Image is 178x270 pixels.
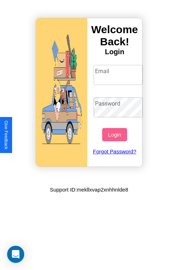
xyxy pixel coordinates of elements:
[87,48,142,56] h4: Login
[4,121,9,149] div: Give Feedback
[7,246,24,263] div: Open Intercom Messenger
[50,185,128,194] p: Support ID: mekllxvap2xnhhnlde8
[90,141,140,162] a: Forgot Password?
[36,18,87,167] img: gif
[102,128,127,141] button: Login
[87,24,142,48] h3: Welcome Back!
